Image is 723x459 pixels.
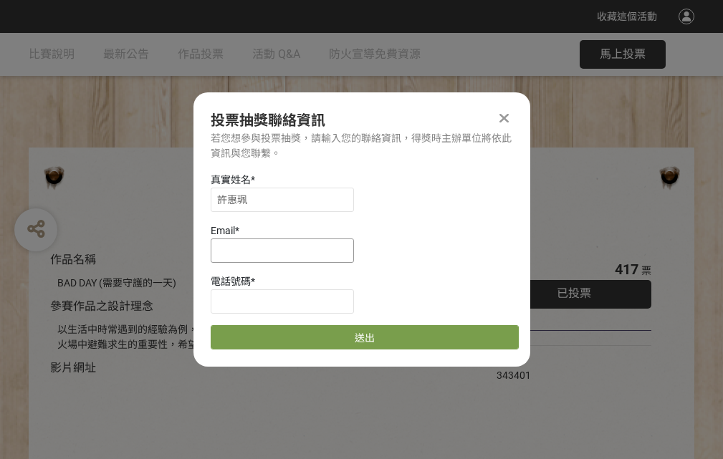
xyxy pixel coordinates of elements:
[557,286,591,300] span: 已投票
[211,174,251,185] span: 真實姓名
[29,33,75,76] a: 比賽說明
[211,325,519,349] button: 送出
[252,33,300,76] a: 活動 Q&A
[211,131,513,161] div: 若您想參與投票抽獎，請輸入您的聯絡資訊，得獎時主辦單位將依此資訊與您聯繫。
[50,253,96,266] span: 作品名稱
[535,353,606,367] iframe: Facebook Share
[29,47,75,61] span: 比賽說明
[211,110,513,131] div: 投票抽獎聯絡資訊
[57,322,454,352] div: 以生活中時常遇到的經驗為例，透過對比的方式宣傳住宅用火災警報器、家庭逃生計畫及火場中避難求生的重要性，希望透過趣味的短影音讓更多人認識到更多的防火觀念。
[641,265,651,276] span: 票
[580,40,666,69] button: 馬上投票
[103,33,149,76] a: 最新公告
[50,299,153,313] span: 參賽作品之設計理念
[103,47,149,61] span: 最新公告
[615,261,638,278] span: 417
[597,11,657,22] span: 收藏這個活動
[211,276,251,287] span: 電話號碼
[178,33,224,76] a: 作品投票
[50,361,96,375] span: 影片網址
[252,47,300,61] span: 活動 Q&A
[57,276,454,291] div: BAD DAY (需要守護的一天)
[329,47,421,61] span: 防火宣導免費資源
[178,47,224,61] span: 作品投票
[600,47,646,61] span: 馬上投票
[329,33,421,76] a: 防火宣導免費資源
[211,225,235,236] span: Email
